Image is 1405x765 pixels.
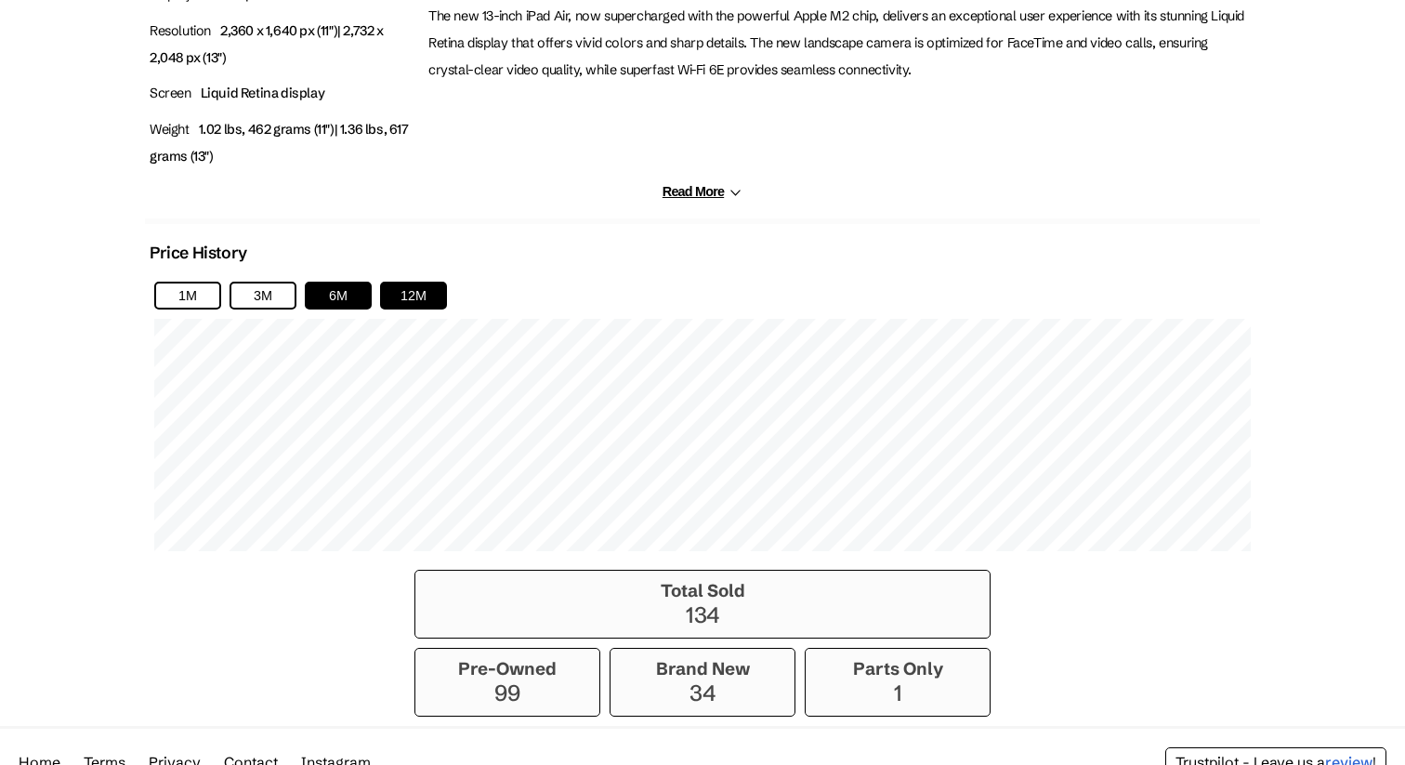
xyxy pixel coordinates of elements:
span: 2,360 x 1,640 px (11")| 2,732 x 2,048 px (13") [150,22,384,66]
p: The new 13-inch iPad Air, now supercharged with the powerful Apple M2 chip, delivers an exception... [428,3,1255,83]
p: 1 [815,679,980,706]
button: Read More [663,184,742,200]
h3: Parts Only [815,658,980,679]
p: Screen [150,80,419,107]
p: 134 [425,601,980,628]
p: 99 [425,679,590,706]
h3: Pre-Owned [425,658,590,679]
p: Resolution [150,18,419,72]
p: Weight [150,116,419,170]
span: Liquid Retina display [201,85,325,101]
button: 1M [154,282,221,310]
h2: Price History [150,243,247,263]
p: 34 [620,679,785,706]
span: 1.02 lbs, 462 grams (11")| 1.36 lbs, 617 grams (13") [150,121,409,165]
h3: Brand New [620,658,785,679]
h3: Total Sold [425,580,980,601]
button: 6M [305,282,372,310]
button: 12M [380,282,447,310]
button: 3M [230,282,296,310]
